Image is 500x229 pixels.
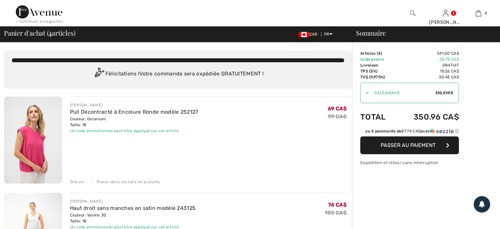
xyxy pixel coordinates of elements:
[360,74,396,80] td: TVQ (9.975%)
[360,56,396,62] td: Code promo
[92,68,106,81] img: Congratulation2.svg
[4,30,75,36] span: Panier d'achat ( articles)
[429,19,462,26] div: [PERSON_NAME]
[360,106,396,128] td: Total
[396,62,459,68] td: Gratuit
[325,210,347,216] s: 105 CA$
[70,179,85,185] div: Enlever
[49,28,52,37] span: 4
[348,30,496,36] div: Sommaire
[328,202,347,208] span: 74 CA$
[396,74,459,80] td: 30.45 CA$
[360,159,459,166] div: Expédition et retour sans interruption
[443,10,448,16] a: Se connecter
[299,32,309,37] img: Canadian Dollar
[369,83,436,103] input: Code promo
[360,62,396,68] td: Livraison
[485,10,487,16] span: 4
[16,18,63,24] div: < Continuer à magasiner
[16,5,62,18] img: 1ère Avenue
[12,68,344,81] div: Félicitations ! Votre commande sera expédiée GRATUITEMENT !
[70,128,198,134] div: Un code promotionnel peut être appliqué sur cet article
[70,205,196,211] a: Haut droit sans manches en satin modèle 243125
[361,90,369,96] div: ✔
[443,9,448,17] img: Mes infos
[396,106,459,128] td: 350.96 CA$
[70,198,196,204] div: [PERSON_NAME]
[436,90,453,96] span: Enlever
[70,109,198,115] a: Pull Décontracté à Encolure Ronde modèle 252127
[410,9,416,17] img: recherche
[4,97,62,184] img: Pull Décontracté à Encolure Ronde modèle 252127
[299,32,320,37] span: CAD
[360,136,459,154] button: Passer au paiement
[476,9,481,17] img: Mon panier
[378,51,381,56] span: 4
[396,56,459,62] td: -35.75 CA$
[365,128,459,134] div: ou 4 paiements de avec
[396,50,459,56] td: 341.00 CA$
[70,212,196,224] div: Couleur: Vanille 30 Taille: 18
[70,102,198,108] div: [PERSON_NAME]
[396,68,459,74] td: 15.26 CA$
[360,68,396,74] td: TPS (5%)
[324,32,332,37] span: FR
[360,50,396,56] td: Articles ( )
[401,129,420,133] span: 87.74 CA$
[381,142,436,148] span: Passer au paiement
[91,179,160,185] div: Placer dans ma liste de souhaits
[430,128,454,134] img: Sezzle
[462,9,494,17] a: 4
[328,105,347,112] span: 69 CA$
[328,113,347,120] s: 99 CA$
[360,128,459,136] div: ou 4 paiements de87.74 CA$avecSezzle Cliquez pour en savoir plus sur Sezzle
[70,116,198,128] div: Couleur: Geranium Taille: 18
